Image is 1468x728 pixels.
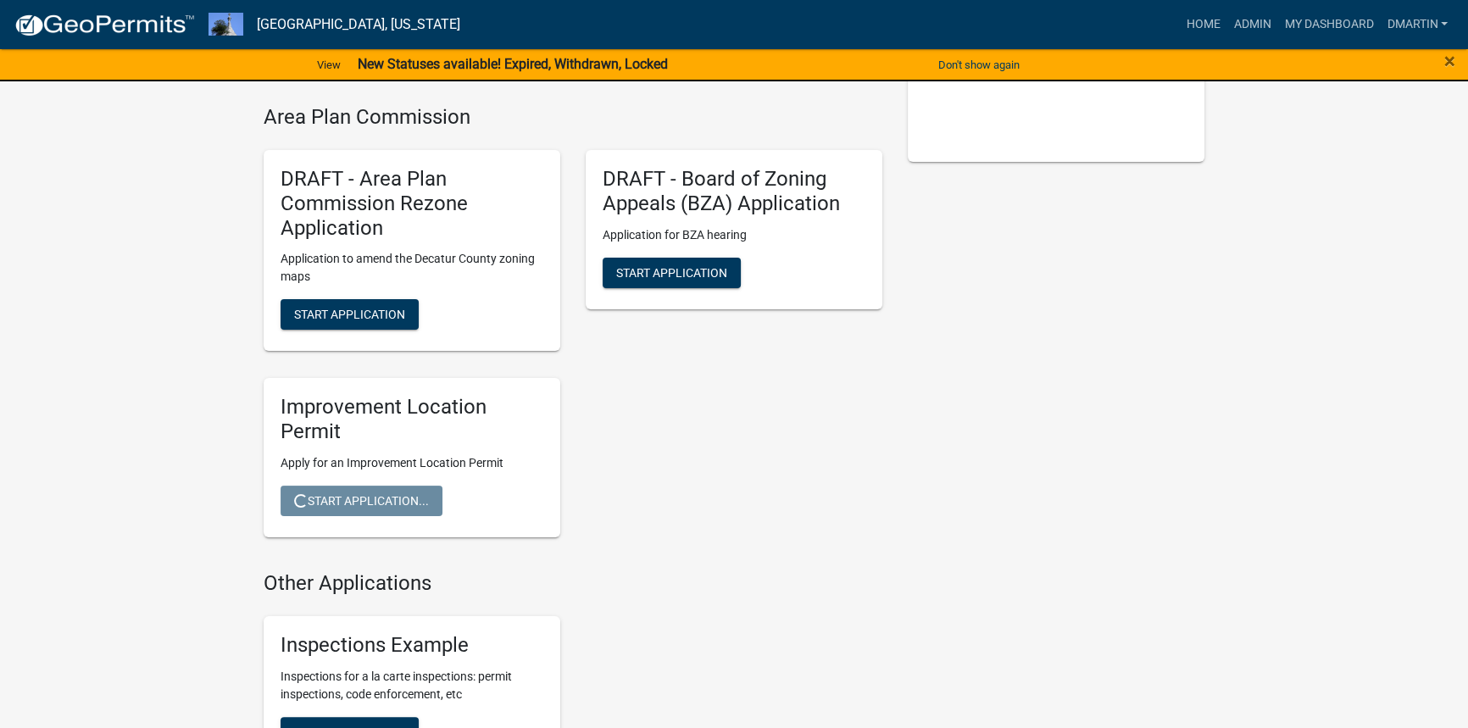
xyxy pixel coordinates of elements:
button: Start Application [603,258,741,288]
span: × [1444,49,1455,73]
h4: Other Applications [264,571,882,596]
h5: DRAFT - Area Plan Commission Rezone Application [281,167,543,240]
a: Admin [1226,8,1277,41]
button: Start Application... [281,486,442,516]
a: My Dashboard [1277,8,1380,41]
h5: DRAFT - Board of Zoning Appeals (BZA) Application [603,167,865,216]
strong: New Statuses available! Expired, Withdrawn, Locked [358,56,668,72]
h5: Inspections Example [281,633,543,658]
span: Start Application [294,308,405,321]
button: Don't show again [931,51,1026,79]
p: Inspections for a la carte inspections: permit inspections, code enforcement, etc [281,668,543,703]
button: Start Application [281,299,419,330]
a: Home [1179,8,1226,41]
span: Start Application... [294,494,429,508]
button: Close [1444,51,1455,71]
a: View [310,51,348,79]
span: Start Application [616,265,727,279]
a: [GEOGRAPHIC_DATA], [US_STATE] [257,10,460,39]
h4: Area Plan Commission [264,105,882,130]
a: dmartin [1380,8,1454,41]
p: Application to amend the Decatur County zoning maps [281,250,543,286]
img: Decatur County, Indiana [209,13,243,36]
p: Application for BZA hearing [603,226,865,244]
p: Apply for an Improvement Location Permit [281,454,543,472]
h5: Improvement Location Permit [281,395,543,444]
